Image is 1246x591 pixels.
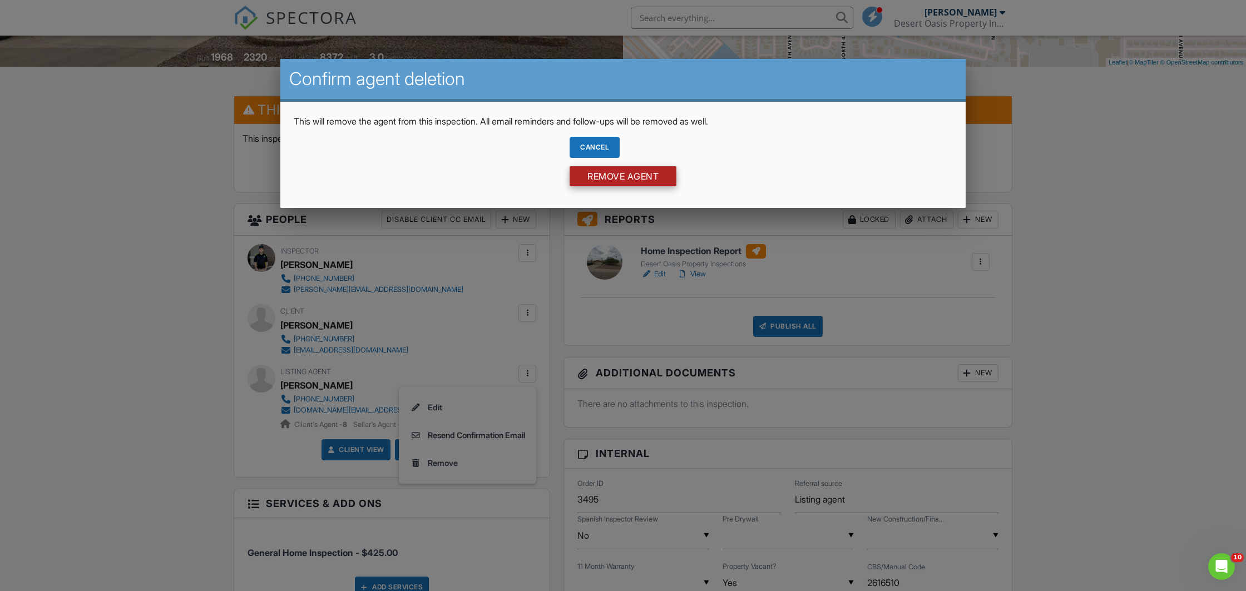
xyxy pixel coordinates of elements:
[294,115,952,127] p: This will remove the agent from this inspection. All email reminders and follow-ups will be remov...
[570,137,620,158] div: Cancel
[570,166,676,186] input: Remove Agent
[289,68,957,90] h2: Confirm agent deletion
[1231,553,1244,562] span: 10
[1208,553,1235,580] iframe: Intercom live chat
